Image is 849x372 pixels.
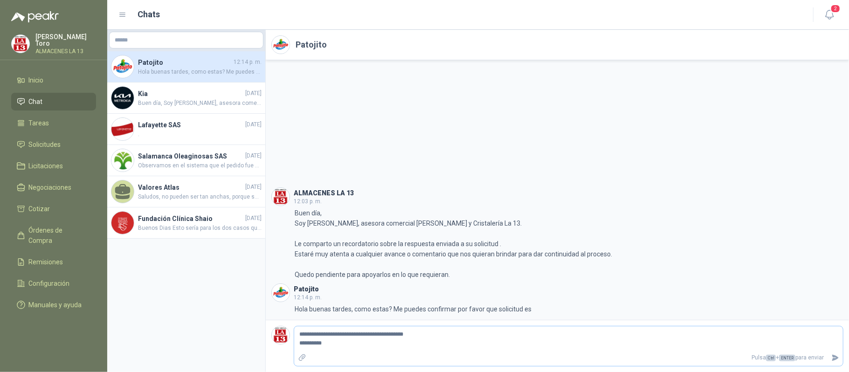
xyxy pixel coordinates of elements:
a: Chat [11,93,96,110]
span: Órdenes de Compra [29,225,87,246]
h1: Chats [138,8,160,21]
a: Solicitudes [11,136,96,153]
a: Configuración [11,275,96,292]
span: ENTER [779,355,795,361]
span: [DATE] [245,214,262,223]
span: Tareas [29,118,49,128]
span: [DATE] [245,89,262,98]
span: Remisiones [29,257,63,267]
span: 12:14 p. m. [234,58,262,67]
span: 2 [830,4,841,13]
img: Company Logo [272,326,290,344]
a: Company LogoFundación Clínica Shaio[DATE]Buenos Dias Esto sería para los dos casos que tenemos de... [107,207,265,239]
h2: Patojito [296,38,327,51]
span: [DATE] [245,120,262,129]
span: 12:03 p. m. [294,198,322,205]
img: Logo peakr [11,11,59,22]
img: Company Logo [111,55,134,78]
p: [PERSON_NAME] Toro [35,34,96,47]
a: Company LogoLafayette SAS[DATE]. [107,114,265,145]
span: Observamos en el sistema que el pedido fue entregado el día [DATE]. Nos gustaría saber cómo le fu... [138,161,262,170]
span: Chat [29,96,43,107]
img: Company Logo [272,284,290,302]
a: Cotizar [11,200,96,218]
span: [DATE] [245,183,262,192]
span: Licitaciones [29,161,63,171]
span: Ctrl [766,355,776,361]
h4: Valores Atlas [138,182,243,193]
span: . [138,130,262,139]
p: ALMACENES LA 13 [35,48,96,54]
img: Company Logo [111,149,134,172]
a: Company LogoKia[DATE]Buen día, Soy [PERSON_NAME], asesora comercial [PERSON_NAME] y Cristalería L... [107,83,265,114]
a: Licitaciones [11,157,96,175]
h4: Lafayette SAS [138,120,243,130]
a: Órdenes de Compra [11,221,96,249]
button: Enviar [828,350,843,366]
img: Company Logo [272,188,290,206]
h3: Patojito [294,287,319,292]
span: Configuración [29,278,70,289]
h3: ALMACENES LA 13 [294,191,354,196]
label: Adjuntar archivos [294,350,310,366]
img: Company Logo [111,212,134,234]
a: Remisiones [11,253,96,271]
img: Company Logo [12,35,29,53]
h4: Salamanca Oleaginosas SAS [138,151,243,161]
h4: Kia [138,89,243,99]
span: Buenos Dias Esto sería para los dos casos que tenemos de las cajas, se realizaran cambios de las ... [138,224,262,233]
span: Buen día, Soy [PERSON_NAME], asesora comercial [PERSON_NAME] y Cristalería La 13. Le comparto un ... [138,99,262,108]
span: 12:14 p. m. [294,294,322,301]
h4: Patojito [138,57,232,68]
span: Solicitudes [29,139,61,150]
img: Company Logo [111,118,134,140]
img: Company Logo [111,87,134,109]
span: Manuales y ayuda [29,300,82,310]
span: Inicio [29,75,44,85]
h4: Fundación Clínica Shaio [138,214,243,224]
p: Pulsa + para enviar [310,350,828,366]
span: Negociaciones [29,182,72,193]
a: Inicio [11,71,96,89]
a: Company LogoSalamanca Oleaginosas SAS[DATE]Observamos en el sistema que el pedido fue entregado e... [107,145,265,176]
a: Company LogoPatojito12:14 p. m.Hola buenas tardes, como estas? Me puedes confirmar por favor que ... [107,51,265,83]
span: Cotizar [29,204,50,214]
p: Buen día, Soy [PERSON_NAME], asesora comercial [PERSON_NAME] y Cristalería La 13. Le comparto un ... [295,208,612,280]
span: [DATE] [245,152,262,160]
p: Hola buenas tardes, como estas? Me puedes confirmar por favor que solicitud es [295,304,531,314]
a: Tareas [11,114,96,132]
img: Company Logo [272,36,290,54]
a: Valores Atlas[DATE]Saludos, no pueden ser tan anchas, porque son para unos estantes. ¿Puedes envi... [107,176,265,207]
a: Manuales y ayuda [11,296,96,314]
span: Saludos, no pueden ser tan anchas, porque son para unos estantes. ¿Puedes enviarme otras? [138,193,262,201]
span: Hola buenas tardes, como estas? Me puedes confirmar por favor que solicitud es [138,68,262,76]
button: 2 [821,7,838,23]
a: Negociaciones [11,179,96,196]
